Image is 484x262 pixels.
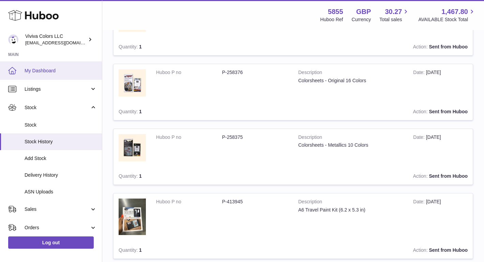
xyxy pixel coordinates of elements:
[356,7,371,16] strong: GBP
[408,64,473,103] td: [DATE]
[298,134,403,142] strong: Description
[413,173,429,180] strong: Action
[114,39,178,55] td: 1
[298,69,403,77] strong: Description
[298,199,403,207] strong: Description
[222,134,288,141] dd: P-258375
[429,173,468,179] strong: Sent from Huboo
[156,69,222,76] dt: Huboo P no
[25,122,97,128] span: Stock
[119,247,139,254] strong: Quantity
[25,40,100,45] span: [EMAIL_ADDRESS][DOMAIN_NAME]
[119,134,146,161] img: 58551699429806.jpg
[114,168,178,185] td: 1
[293,129,408,168] td: Colorsheets - Metallics 10 Colors
[25,224,90,231] span: Orders
[119,44,139,51] strong: Quantity
[441,7,468,16] span: 1,467.80
[8,34,18,45] img: admin@vivivacolors.com
[413,44,429,51] strong: Action
[429,44,468,49] strong: Sent from Huboo
[408,129,473,168] td: [DATE]
[222,199,288,205] dd: P-413945
[352,16,371,23] div: Currency
[25,206,90,213] span: Sales
[25,104,90,111] span: Stock
[25,86,90,92] span: Listings
[413,70,426,77] strong: Date
[429,109,468,114] strong: Sent from Huboo
[119,69,146,97] img: 58551699429234.jpg
[413,199,426,206] strong: Date
[25,33,87,46] div: Viviva Colors LLC
[418,7,476,23] a: 1,467.80 AVAILABLE Stock Total
[114,103,178,120] td: 1
[328,7,343,16] strong: 5855
[119,173,139,180] strong: Quantity
[429,247,468,253] strong: Sent from Huboo
[25,172,97,178] span: Delivery History
[320,16,343,23] div: Huboo Ref
[379,7,410,23] a: 30.27 Total sales
[114,242,178,259] td: 1
[25,139,97,145] span: Stock History
[119,109,139,116] strong: Quantity
[408,193,473,242] td: [DATE]
[222,69,288,76] dd: P-258376
[413,109,429,116] strong: Action
[8,236,94,249] a: Log out
[25,155,97,162] span: Add Stock
[418,16,476,23] span: AVAILABLE Stock Total
[413,247,429,254] strong: Action
[293,64,408,103] td: Colorsheets - Original 16 Colors
[293,193,408,242] td: A6 Travel Paint Kit (6.2 x 5.3 in)
[119,199,146,235] img: 58551699431341.jpg
[156,199,222,205] dt: Huboo P no
[385,7,402,16] span: 30.27
[25,68,97,74] span: My Dashboard
[156,134,222,141] dt: Huboo P no
[25,189,97,195] span: ASN Uploads
[413,134,426,142] strong: Date
[379,16,410,23] span: Total sales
